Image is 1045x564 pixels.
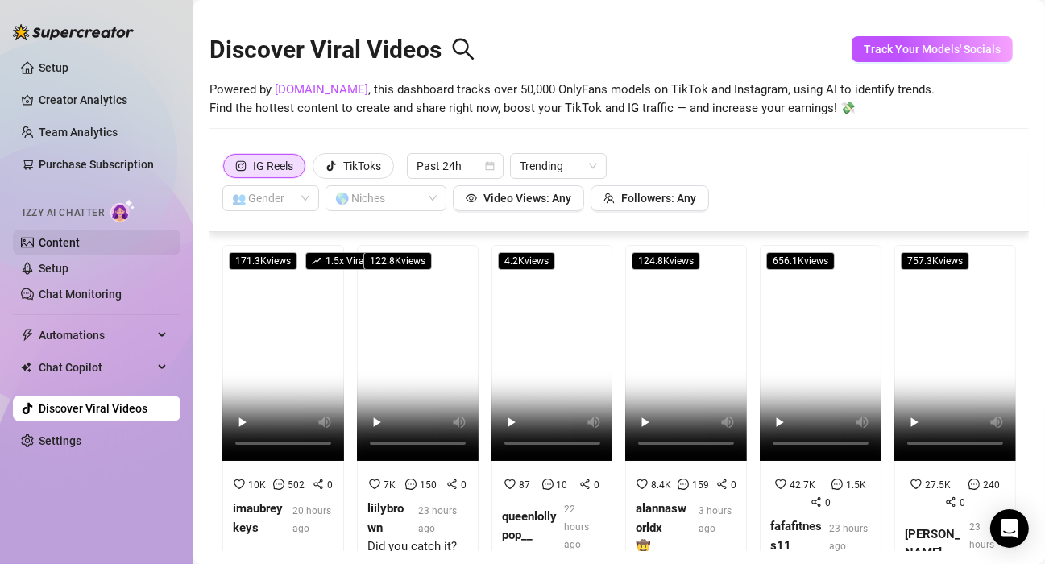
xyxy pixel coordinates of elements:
[23,205,104,221] span: Izzy AI Chatter
[420,479,437,491] span: 150
[651,479,671,491] span: 8.4K
[110,199,135,222] img: AI Chatter
[542,479,554,490] span: message
[343,154,381,178] div: TikToks
[632,252,700,270] span: 124.8K views
[519,479,530,491] span: 87
[603,193,615,204] span: team
[504,479,516,490] span: heart
[502,509,557,543] strong: queenlollypop__
[305,252,373,270] span: 1.5 x Viral
[453,185,584,211] button: Video Views: Any
[594,479,599,491] span: 0
[39,288,122,301] a: Chat Monitoring
[485,161,495,171] span: calendar
[288,479,305,491] span: 502
[21,362,31,373] img: Chat Copilot
[13,24,134,40] img: logo-BBDzfeDw.svg
[591,185,709,211] button: Followers: Any
[39,158,154,171] a: Purchase Subscription
[699,505,732,534] span: 3 hours ago
[405,479,417,490] span: message
[363,252,432,270] span: 122.8K views
[846,479,866,491] span: 1.5K
[39,61,68,74] a: Setup
[829,523,868,552] span: 23 hours ago
[234,479,245,490] span: heart
[968,479,980,490] span: message
[910,479,922,490] span: heart
[253,154,293,178] div: IG Reels
[39,434,81,447] a: Settings
[483,192,571,205] span: Video Views: Any
[564,504,589,550] span: 22 hours ago
[326,160,337,172] span: tik-tok
[579,479,591,490] span: share-alt
[831,479,843,490] span: message
[770,519,822,553] strong: fafafitness11
[766,252,835,270] span: 656.1K views
[864,43,1001,56] span: Track Your Models' Socials
[39,87,168,113] a: Creator Analytics
[621,192,696,205] span: Followers: Any
[327,479,333,491] span: 0
[775,479,786,490] span: heart
[466,193,477,204] span: eye
[39,322,153,348] span: Automations
[960,497,965,508] span: 0
[990,509,1029,548] div: Open Intercom Messenger
[312,256,321,266] span: rise
[273,479,284,490] span: message
[446,479,458,490] span: share-alt
[498,252,555,270] span: 4.2K views
[825,497,831,508] span: 0
[39,262,68,275] a: Setup
[637,479,648,490] span: heart
[557,479,568,491] span: 10
[678,479,689,490] span: message
[731,479,736,491] span: 0
[209,81,935,118] span: Powered by , this dashboard tracks over 50,000 OnlyFans models on TikTok and Instagram, using AI ...
[983,479,1000,491] span: 240
[235,160,247,172] span: instagram
[636,537,736,557] div: 🤠
[39,402,147,415] a: Discover Viral Videos
[369,479,380,490] span: heart
[852,36,1013,62] button: Track Your Models' Socials
[233,501,283,535] strong: imaubreykeys
[367,501,404,535] strong: liilybrown
[520,154,597,178] span: Trending
[418,505,457,534] span: 23 hours ago
[451,37,475,61] span: search
[692,479,709,491] span: 159
[417,154,494,178] span: Past 24h
[811,496,822,508] span: share-alt
[945,496,956,508] span: share-alt
[39,126,118,139] a: Team Analytics
[905,527,960,561] strong: [PERSON_NAME]
[461,479,467,491] span: 0
[39,236,80,249] a: Content
[790,479,815,491] span: 42.7K
[384,479,396,491] span: 7K
[313,479,324,490] span: share-alt
[39,355,153,380] span: Chat Copilot
[209,35,475,65] h2: Discover Viral Videos
[901,252,969,270] span: 757.3K views
[248,479,266,491] span: 10K
[229,252,297,270] span: 171.3K views
[925,479,951,491] span: 27.5K
[716,479,728,490] span: share-alt
[21,329,34,342] span: thunderbolt
[275,82,368,97] a: [DOMAIN_NAME]
[636,501,686,535] strong: alannasworldx
[292,505,331,534] span: 20 hours ago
